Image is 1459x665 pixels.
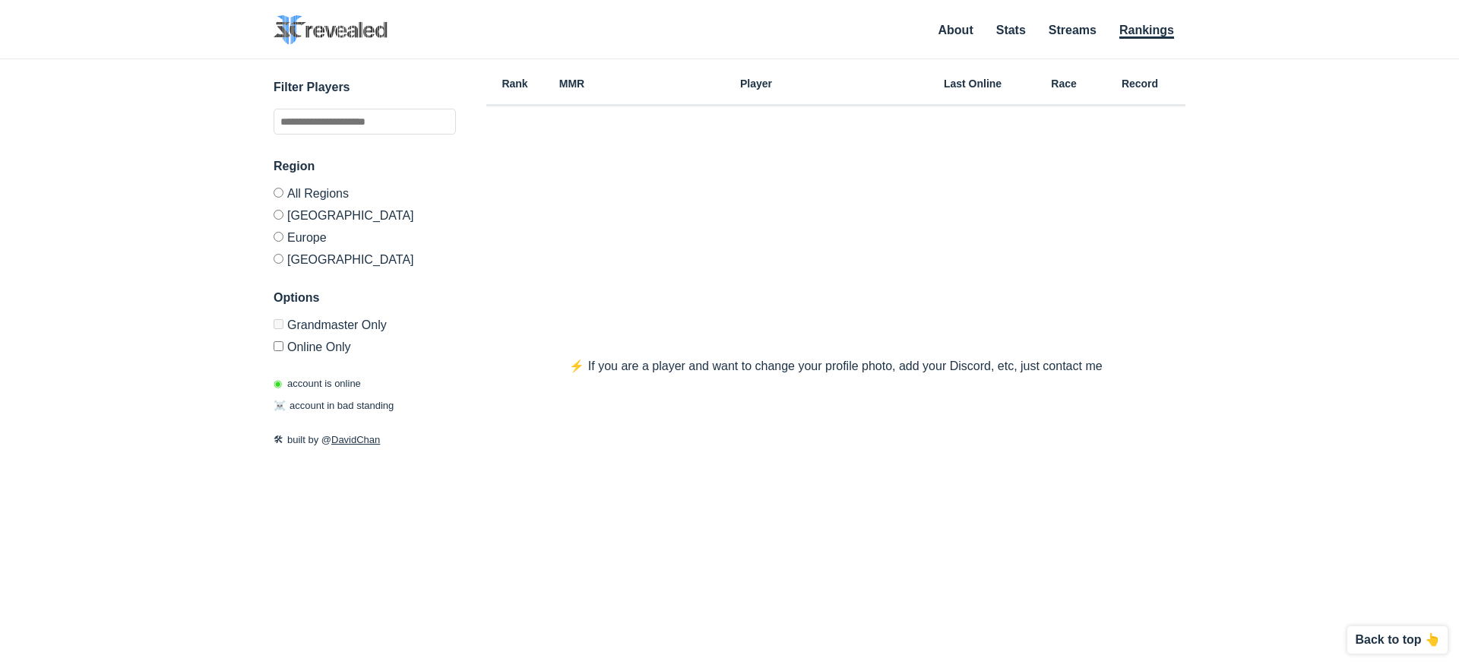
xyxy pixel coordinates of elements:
[938,24,973,36] a: About
[274,432,456,448] p: built by @
[274,248,456,266] label: [GEOGRAPHIC_DATA]
[1119,24,1174,39] a: Rankings
[274,232,283,242] input: Europe
[274,226,456,248] label: Europe
[274,434,283,445] span: 🛠
[486,78,543,89] h6: Rank
[1094,78,1185,89] h6: Record
[996,24,1026,36] a: Stats
[274,398,394,413] p: account in bad standing
[274,188,456,204] label: All Regions
[274,335,456,353] label: Only show accounts currently laddering
[1049,24,1097,36] a: Streams
[600,78,912,89] h6: Player
[274,378,282,389] span: ◉
[274,188,283,198] input: All Regions
[274,289,456,307] h3: Options
[274,204,456,226] label: [GEOGRAPHIC_DATA]
[539,357,1132,375] p: ⚡️ If you are a player and want to change your profile photo, add your Discord, etc, just contact me
[274,78,456,97] h3: Filter Players
[1033,78,1094,89] h6: Race
[274,254,283,264] input: [GEOGRAPHIC_DATA]
[274,319,283,329] input: Grandmaster Only
[274,376,361,391] p: account is online
[274,15,388,45] img: SC2 Revealed
[912,78,1033,89] h6: Last Online
[1355,634,1440,646] p: Back to top 👆
[274,319,456,335] label: Only Show accounts currently in Grandmaster
[274,341,283,351] input: Online Only
[331,434,380,445] a: DavidChan
[274,157,456,176] h3: Region
[274,210,283,220] input: [GEOGRAPHIC_DATA]
[274,400,286,411] span: ☠️
[543,78,600,89] h6: MMR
